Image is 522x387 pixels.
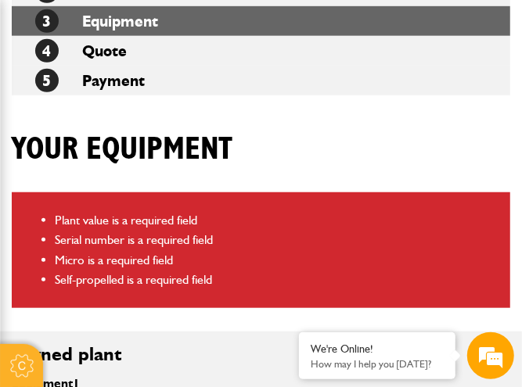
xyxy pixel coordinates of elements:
p: How may I help you today? [311,358,444,370]
li: Equipment [12,6,510,36]
span: 4 [35,39,59,63]
li: Micro is a required field [55,250,499,271]
img: d_20077148190_company_1631870298795_20077148190 [27,87,66,109]
li: Serial number is a required field [55,230,499,250]
h2: Owned plant [12,343,510,366]
div: Minimize live chat window [257,8,294,45]
li: Plant value is a required field [55,210,499,231]
li: Self-propelled is a required field [55,270,499,290]
input: Enter your phone number [20,237,286,271]
li: Quote [12,36,510,66]
div: We're Online! [311,342,444,356]
textarea: Type your message and hit 'Enter' [20,283,286,338]
em: Start Chat [213,292,284,314]
span: 5 [35,69,59,92]
li: Payment [12,66,510,95]
input: Enter your email address [20,191,286,225]
div: Chat with us now [81,88,263,108]
input: Enter your last name [20,145,286,179]
span: 3 [35,9,59,33]
h1: Your equipment [12,131,232,168]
